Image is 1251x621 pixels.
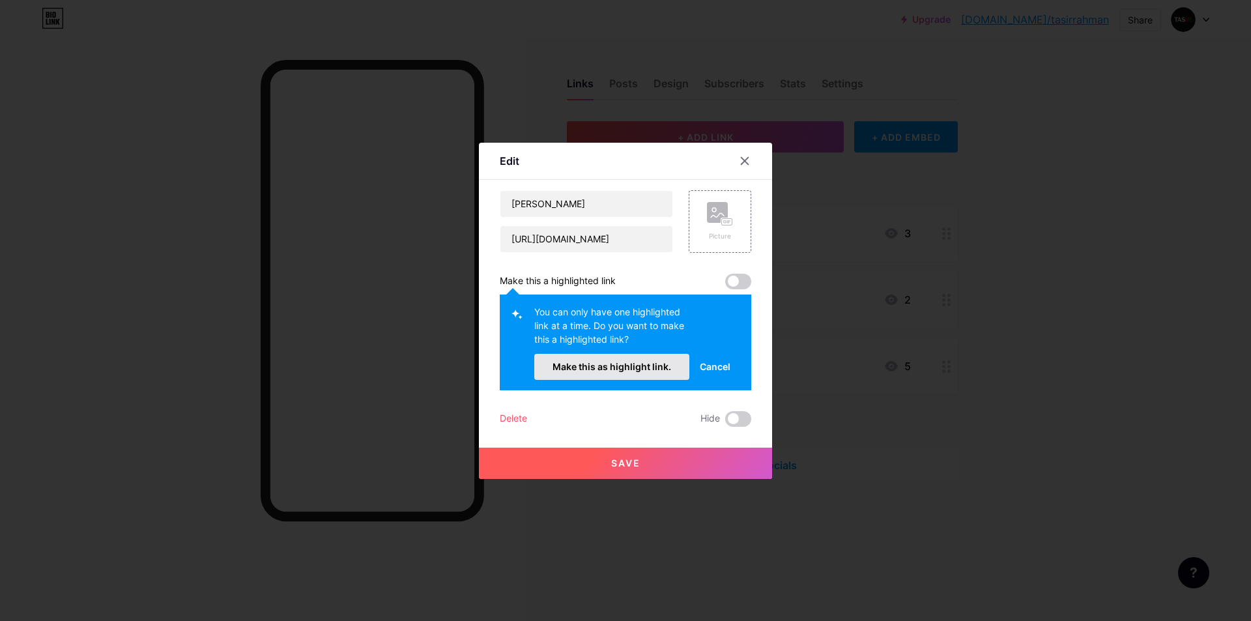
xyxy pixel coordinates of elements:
[500,153,519,169] div: Edit
[534,354,689,380] button: Make this as highlight link.
[534,305,689,354] div: You can only have one highlighted link at a time. Do you want to make this a highlighted link?
[689,354,741,380] button: Cancel
[500,274,616,289] div: Make this a highlighted link
[479,448,772,479] button: Save
[500,191,672,217] input: Title
[611,457,640,469] span: Save
[700,360,730,373] span: Cancel
[553,361,671,372] span: Make this as highlight link.
[707,231,733,241] div: Picture
[700,411,720,427] span: Hide
[500,411,527,427] div: Delete
[500,226,672,252] input: URL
